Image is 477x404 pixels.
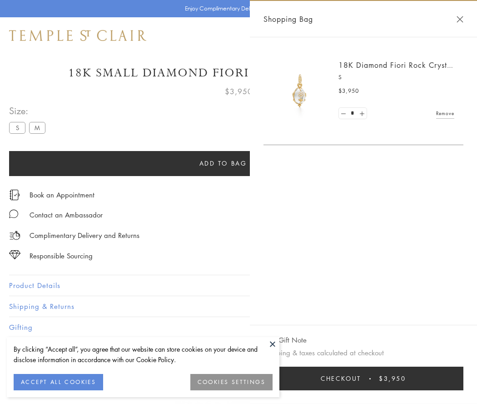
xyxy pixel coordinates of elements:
[321,374,361,384] span: Checkout
[9,151,437,176] button: Add to bag
[14,344,273,365] div: By clicking “Accept all”, you agree that our website can store cookies on your device and disclos...
[263,13,313,25] span: Shopping Bag
[457,16,463,23] button: Close Shopping Bag
[338,86,359,96] span: $3,950
[338,73,454,82] p: S
[9,317,468,338] button: Gifting
[263,334,307,346] button: Add Gift Note
[30,190,94,200] a: Book an Appointment
[9,296,468,317] button: Shipping & Returns
[199,158,247,168] span: Add to bag
[9,230,20,241] img: icon_delivery.svg
[9,250,20,259] img: icon_sourcing.svg
[436,108,454,118] a: Remove
[263,367,463,390] button: Checkout $3,950
[9,30,146,41] img: Temple St. Clair
[185,4,288,13] p: Enjoy Complimentary Delivery & Returns
[14,374,103,390] button: ACCEPT ALL COOKIES
[30,209,103,221] div: Contact an Ambassador
[339,108,348,119] a: Set quantity to 0
[29,122,45,133] label: M
[9,103,49,118] span: Size:
[9,65,468,81] h1: 18K Small Diamond Fiori Rock Crystal Amulet
[190,374,273,390] button: COOKIES SETTINGS
[30,250,93,262] div: Responsible Sourcing
[9,122,25,133] label: S
[273,64,327,118] img: P51889-E11FIORI
[225,86,253,97] span: $3,950
[9,275,468,296] button: Product Details
[9,190,20,200] img: icon_appointment.svg
[263,347,463,359] p: Shipping & taxes calculated at checkout
[379,374,406,384] span: $3,950
[30,230,139,241] p: Complimentary Delivery and Returns
[9,209,18,218] img: MessageIcon-01_2.svg
[357,108,366,119] a: Set quantity to 2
